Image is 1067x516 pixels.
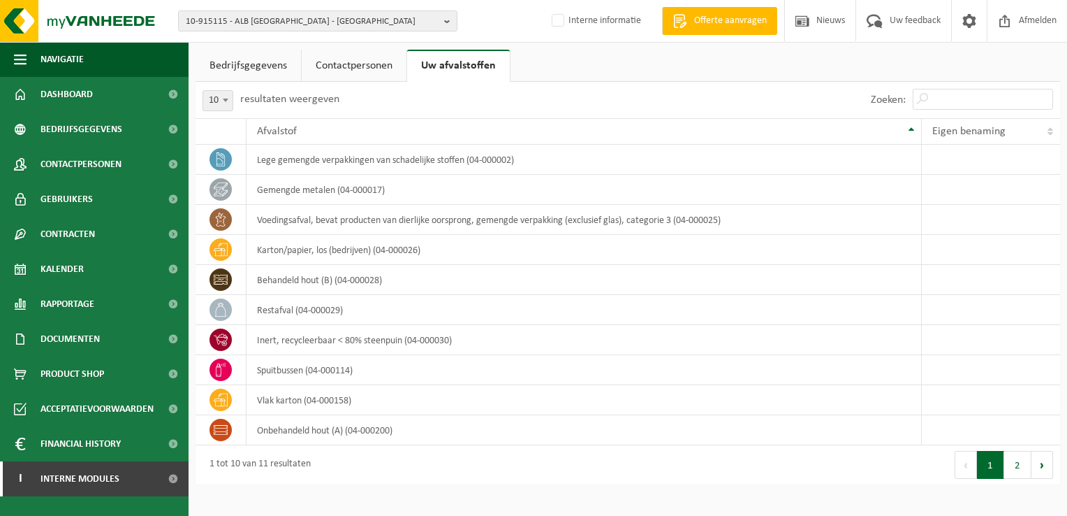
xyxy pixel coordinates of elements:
td: lege gemengde verpakkingen van schadelijke stoffen (04-000002) [246,145,922,175]
span: Contactpersonen [41,147,122,182]
button: Next [1031,451,1053,479]
span: Bedrijfsgegevens [41,112,122,147]
td: karton/papier, los (bedrijven) (04-000026) [246,235,922,265]
span: Kalender [41,252,84,287]
span: Acceptatievoorwaarden [41,392,154,427]
td: onbehandeld hout (A) (04-000200) [246,415,922,445]
button: 1 [977,451,1004,479]
label: Interne informatie [549,10,641,31]
span: 10-915115 - ALB [GEOGRAPHIC_DATA] - [GEOGRAPHIC_DATA] [186,11,439,32]
td: voedingsafval, bevat producten van dierlijke oorsprong, gemengde verpakking (exclusief glas), cat... [246,205,922,235]
span: Financial History [41,427,121,461]
button: 2 [1004,451,1031,479]
div: 1 tot 10 van 11 resultaten [203,452,311,478]
button: Previous [955,451,977,479]
td: inert, recycleerbaar < 80% steenpuin (04-000030) [246,325,922,355]
span: Interne modules [41,461,119,496]
span: Dashboard [41,77,93,112]
span: Documenten [41,322,100,357]
td: restafval (04-000029) [246,295,922,325]
td: vlak karton (04-000158) [246,385,922,415]
a: Bedrijfsgegevens [196,50,301,82]
a: Uw afvalstoffen [407,50,510,82]
span: Rapportage [41,287,94,322]
span: 10 [203,91,233,110]
td: gemengde metalen (04-000017) [246,175,922,205]
td: behandeld hout (B) (04-000028) [246,265,922,295]
button: 10-915115 - ALB [GEOGRAPHIC_DATA] - [GEOGRAPHIC_DATA] [178,10,457,31]
td: spuitbussen (04-000114) [246,355,922,385]
span: Offerte aanvragen [691,14,770,28]
span: Eigen benaming [932,126,1006,137]
span: Afvalstof [257,126,297,137]
label: resultaten weergeven [240,94,339,105]
span: Navigatie [41,42,84,77]
label: Zoeken: [871,94,906,106]
span: Gebruikers [41,182,93,217]
a: Offerte aanvragen [662,7,777,35]
span: 10 [203,90,233,111]
span: Product Shop [41,357,104,392]
span: I [14,461,27,496]
a: Contactpersonen [302,50,406,82]
span: Contracten [41,217,95,252]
